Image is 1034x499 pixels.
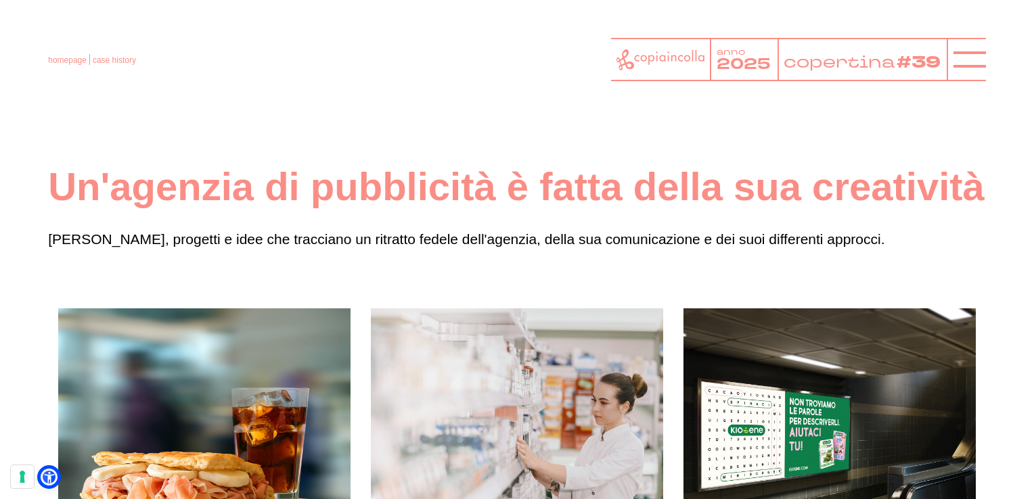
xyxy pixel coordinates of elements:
tspan: #39 [896,51,940,75]
tspan: anno [717,46,745,57]
a: Open Accessibility Menu [41,469,58,485]
button: Le tue preferenze relative al consenso per le tecnologie di tracciamento [11,465,34,488]
tspan: 2025 [717,53,770,74]
h1: Un'agenzia di pubblicità è fatta della sua creatività [48,162,986,212]
p: [PERSON_NAME], progetti e idee che tracciano un ritratto fedele dell'agenzia, della sua comunicaz... [48,228,986,251]
span: case history [93,55,136,65]
a: homepage [48,55,87,65]
tspan: copertina [784,51,895,73]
